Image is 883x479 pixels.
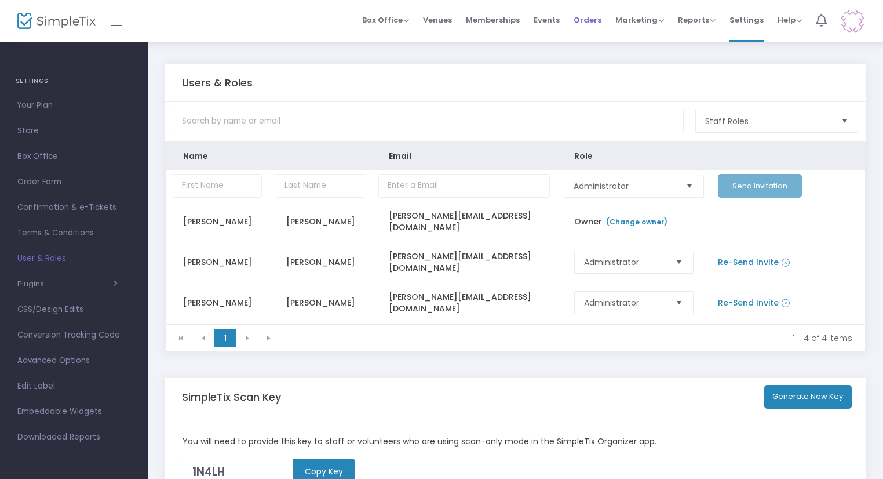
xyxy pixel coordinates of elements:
[17,280,118,289] button: Plugins
[681,175,698,197] button: Select
[574,5,601,35] span: Orders
[574,216,670,227] span: Owner
[289,332,852,344] kendo-pager-info: 1 - 4 of 4 items
[17,302,130,317] span: CSS/Design Edits
[615,14,664,26] span: Marketing
[671,292,687,314] button: Select
[584,297,665,309] span: Administrator
[17,353,130,368] span: Advanced Options
[705,115,832,127] span: Staff Roles
[17,226,130,241] span: Terms & Conditions
[17,404,130,419] span: Embeddable Widgets
[173,110,684,133] input: Search by name or email
[718,297,779,309] a: Re-Send Invite
[371,141,557,170] th: Email
[371,323,557,364] td: [PERSON_NAME][EMAIL_ADDRESS][DOMAIN_NAME]
[534,5,560,35] span: Events
[371,201,557,242] td: [PERSON_NAME][EMAIL_ADDRESS][DOMAIN_NAME]
[778,14,802,26] span: Help
[378,174,550,198] input: Enter a Email
[269,201,372,242] td: [PERSON_NAME]
[574,180,676,192] span: Administrator
[837,110,853,132] button: Select
[584,256,665,268] span: Administrator
[166,141,865,324] div: Data table
[423,5,452,35] span: Venues
[605,217,667,227] a: (Change owner)
[371,242,557,282] td: [PERSON_NAME][EMAIL_ADDRESS][DOMAIN_NAME]
[557,141,711,170] th: Role
[718,256,779,268] a: Re-Send Invite
[166,201,269,242] td: [PERSON_NAME]
[269,242,372,282] td: [PERSON_NAME]
[671,251,687,273] button: Select
[362,14,409,26] span: Box Office
[182,77,253,89] h5: Users & Roles
[166,141,269,170] th: Name
[269,282,372,323] td: [PERSON_NAME]
[166,323,269,364] td: [PERSON_NAME]
[269,323,372,364] td: [PERSON_NAME]
[166,242,269,282] td: [PERSON_NAME]
[17,98,130,113] span: Your Plan
[17,149,130,164] span: Box Office
[214,329,236,347] span: Page 1
[17,200,130,215] span: Confirmation & e-Tickets
[17,251,130,266] span: User & Roles
[17,328,130,343] span: Conversion Tracking Code
[678,14,716,26] span: Reports
[276,174,365,198] input: Last Name
[173,174,262,198] input: First Name
[177,436,855,448] div: You will need to provide this key to staff or volunteers who are using scan-only mode in the Simp...
[166,282,269,323] td: [PERSON_NAME]
[371,282,557,323] td: [PERSON_NAME][EMAIL_ADDRESS][DOMAIN_NAME]
[17,124,130,139] span: Store
[17,430,130,445] span: Downloaded Reports
[17,175,130,190] span: Order Form
[182,391,281,404] h5: SimpleTix Scan Key
[17,379,130,394] span: Edit Label
[466,5,520,35] span: Memberships
[729,5,764,35] span: Settings
[16,70,132,93] h4: SETTINGS
[764,385,852,409] button: Generate New Key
